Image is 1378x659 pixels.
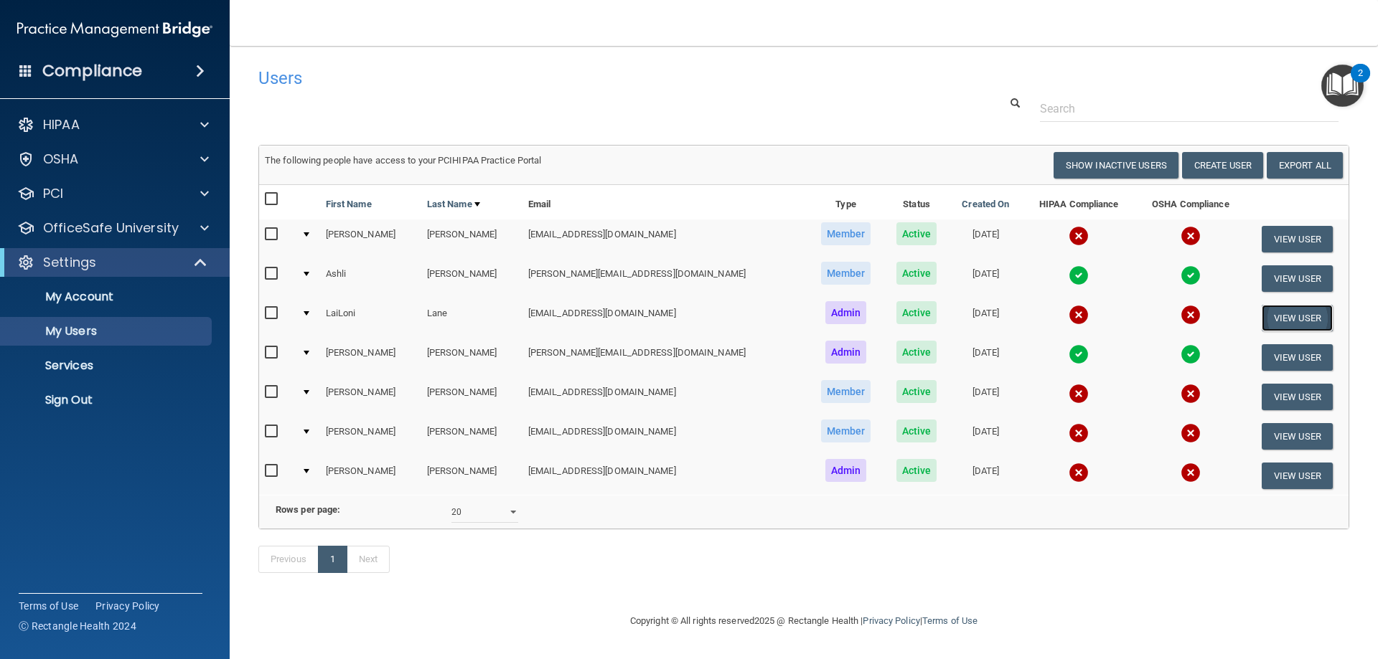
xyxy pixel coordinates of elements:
td: [EMAIL_ADDRESS][DOMAIN_NAME] [522,377,807,417]
td: Lane [421,298,522,338]
a: Terms of Use [922,615,978,626]
p: HIPAA [43,116,80,133]
h4: Compliance [42,61,142,81]
span: Active [896,380,937,403]
button: View User [1262,265,1333,292]
img: tick.e7d51cea.svg [1181,265,1201,285]
button: View User [1262,305,1333,331]
td: [DATE] [949,456,1022,495]
span: Active [896,341,937,364]
a: PCI [17,185,209,202]
p: Sign Out [9,393,205,407]
p: My Users [9,324,205,338]
img: cross.ca9f0e7f.svg [1069,423,1089,443]
td: [PERSON_NAME] [421,219,522,259]
a: 1 [318,546,347,573]
img: tick.e7d51cea.svg [1069,265,1089,285]
p: Settings [43,254,96,271]
p: OfficeSafe University [43,219,179,237]
a: Settings [17,254,208,271]
a: Last Name [427,196,480,213]
span: Ⓒ Rectangle Health 2024 [19,619,136,633]
td: [PERSON_NAME] [320,338,421,377]
td: [DATE] [949,219,1022,259]
img: cross.ca9f0e7f.svg [1181,423,1201,443]
span: Active [896,419,937,442]
h4: Users [258,69,886,87]
span: Admin [825,341,867,364]
td: [PERSON_NAME][EMAIL_ADDRESS][DOMAIN_NAME] [522,338,807,377]
th: OSHA Compliance [1135,185,1246,219]
td: [DATE] [949,377,1022,417]
p: PCI [43,185,63,202]
td: LaiLoni [320,298,421,338]
img: cross.ca9f0e7f.svg [1181,305,1201,325]
img: tick.e7d51cea.svg [1069,344,1089,364]
a: First Name [326,196,372,213]
span: Active [896,262,937,285]
img: cross.ca9f0e7f.svg [1181,226,1201,246]
a: HIPAA [17,116,209,133]
button: View User [1262,384,1333,410]
td: [EMAIL_ADDRESS][DOMAIN_NAME] [522,219,807,259]
a: OfficeSafe University [17,219,209,237]
span: Member [821,262,871,285]
img: cross.ca9f0e7f.svg [1069,226,1089,246]
span: The following people have access to your PCIHIPAA Practice Portal [265,155,542,166]
a: Privacy Policy [95,599,160,613]
th: Type [807,185,884,219]
p: My Account [9,290,205,304]
td: [PERSON_NAME] [320,417,421,456]
td: [EMAIL_ADDRESS][DOMAIN_NAME] [522,456,807,495]
td: [PERSON_NAME] [320,456,421,495]
a: OSHA [17,151,209,168]
img: cross.ca9f0e7f.svg [1069,463,1089,483]
button: View User [1262,463,1333,489]
img: cross.ca9f0e7f.svg [1069,305,1089,325]
td: [PERSON_NAME] [421,417,522,456]
td: [PERSON_NAME] [421,456,522,495]
b: Rows per page: [276,504,340,515]
td: [PERSON_NAME] [320,219,421,259]
td: Ashli [320,259,421,298]
p: OSHA [43,151,79,168]
span: Member [821,380,871,403]
span: Active [896,459,937,482]
img: cross.ca9f0e7f.svg [1069,384,1089,404]
input: Search [1040,95,1339,122]
button: View User [1262,226,1333,252]
a: Export All [1267,152,1343,179]
td: [EMAIL_ADDRESS][DOMAIN_NAME] [522,417,807,456]
td: [EMAIL_ADDRESS][DOMAIN_NAME] [522,298,807,338]
a: Created On [962,196,1009,213]
td: [PERSON_NAME][EMAIL_ADDRESS][DOMAIN_NAME] [522,259,807,298]
img: tick.e7d51cea.svg [1181,344,1201,364]
a: Next [347,546,390,573]
p: Services [9,359,205,373]
button: Show Inactive Users [1054,152,1178,179]
img: PMB logo [17,15,212,44]
a: Terms of Use [19,599,78,613]
button: Create User [1182,152,1263,179]
span: Active [896,301,937,324]
th: Email [522,185,807,219]
a: Previous [258,546,319,573]
span: Admin [825,301,867,324]
button: Open Resource Center, 2 new notifications [1321,65,1364,107]
span: Member [821,419,871,442]
div: Copyright © All rights reserved 2025 @ Rectangle Health | | [542,598,1066,644]
td: [DATE] [949,259,1022,298]
td: [DATE] [949,417,1022,456]
span: Active [896,222,937,245]
th: Status [884,185,949,219]
button: View User [1262,344,1333,371]
th: HIPAA Compliance [1022,185,1135,219]
td: [DATE] [949,298,1022,338]
td: [DATE] [949,338,1022,377]
span: Admin [825,459,867,482]
button: View User [1262,423,1333,450]
div: 2 [1358,73,1363,92]
iframe: Drift Widget Chat Controller [1128,557,1361,615]
a: Privacy Policy [863,615,919,626]
td: [PERSON_NAME] [421,377,522,417]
